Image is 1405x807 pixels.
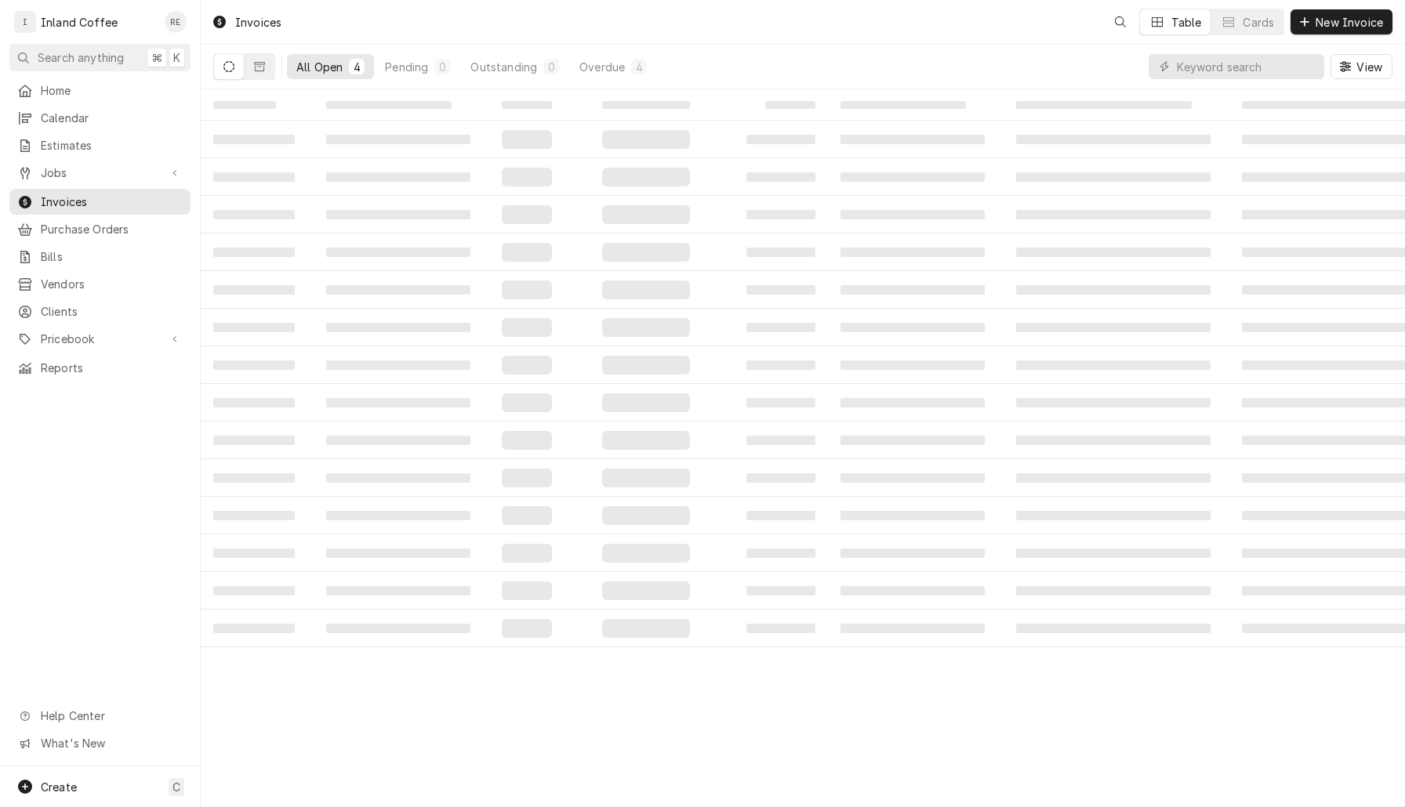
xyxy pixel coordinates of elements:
[746,360,815,370] span: ‌
[602,393,690,412] span: ‌
[9,703,191,729] a: Go to Help Center
[602,168,690,186] span: ‌
[213,285,295,295] span: ‌
[213,624,295,633] span: ‌
[746,135,815,144] span: ‌
[602,243,690,262] span: ‌
[9,244,191,270] a: Bills
[213,135,295,144] span: ‌
[326,285,470,295] span: ‌
[840,248,985,257] span: ‌
[326,511,470,520] span: ‌
[41,221,183,237] span: Purchase Orders
[1016,172,1211,182] span: ‌
[746,436,815,445] span: ‌
[840,210,985,219] span: ‌
[602,619,690,638] span: ‌
[41,137,183,154] span: Estimates
[326,323,470,332] span: ‌
[9,326,191,352] a: Go to Pricebook
[840,511,985,520] span: ‌
[41,165,159,181] span: Jobs
[746,285,815,295] span: ‌
[1016,135,1211,144] span: ‌
[326,398,470,407] span: ‌
[213,323,295,332] span: ‌
[602,544,690,563] span: ‌
[840,473,985,483] span: ‌
[840,135,985,144] span: ‌
[9,44,191,71] button: Search anything⌘K
[326,135,470,144] span: ‌
[9,160,191,186] a: Go to Jobs
[840,624,985,633] span: ‌
[840,172,985,182] span: ‌
[326,248,470,257] span: ‌
[173,49,180,66] span: K
[502,619,552,638] span: ‌
[41,110,183,126] span: Calendar
[840,548,985,558] span: ‌
[1171,14,1202,31] div: Table
[502,393,552,412] span: ‌
[385,59,428,75] div: Pending
[502,318,552,337] span: ‌
[502,506,552,525] span: ‌
[602,101,690,109] span: ‌
[502,356,552,375] span: ‌
[326,360,470,370] span: ‌
[9,355,191,381] a: Reports
[41,14,118,31] div: Inland Coffee
[9,78,191,103] a: Home
[9,132,191,158] a: Estimates
[1016,436,1211,445] span: ‌
[326,586,470,595] span: ‌
[352,59,361,75] div: 4
[502,469,552,487] span: ‌
[326,436,470,445] span: ‌
[326,101,452,109] span: ‌
[326,473,470,483] span: ‌
[746,624,815,633] span: ‌
[602,205,690,224] span: ‌
[502,431,552,450] span: ‌
[213,172,295,182] span: ‌
[1312,14,1386,31] span: New Invoice
[840,285,985,295] span: ‌
[502,581,552,600] span: ‌
[1016,586,1211,595] span: ‌
[502,205,552,224] span: ‌
[746,210,815,219] span: ‌
[41,735,181,751] span: What's New
[1016,248,1211,257] span: ‌
[172,779,180,795] span: C
[41,780,77,794] span: Create
[546,59,556,75] div: 0
[840,398,985,407] span: ‌
[602,130,690,149] span: ‌
[326,210,470,219] span: ‌
[840,586,985,595] span: ‌
[746,323,815,332] span: ‌
[1177,54,1316,79] input: Keyword search
[9,216,191,242] a: Purchase Orders
[840,360,985,370] span: ‌
[502,101,552,109] span: ‌
[746,248,815,257] span: ‌
[1016,210,1211,219] span: ‌
[437,59,447,75] div: 0
[1016,398,1211,407] span: ‌
[213,398,295,407] span: ‌
[326,548,470,558] span: ‌
[38,49,124,66] span: Search anything
[502,130,552,149] span: ‌
[840,436,985,445] span: ‌
[213,586,295,595] span: ‌
[165,11,187,33] div: Ruth Easley's Avatar
[41,707,181,724] span: Help Center
[602,431,690,450] span: ‌
[634,59,644,75] div: 4
[502,168,552,186] span: ‌
[14,11,36,33] div: I
[1353,59,1385,75] span: View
